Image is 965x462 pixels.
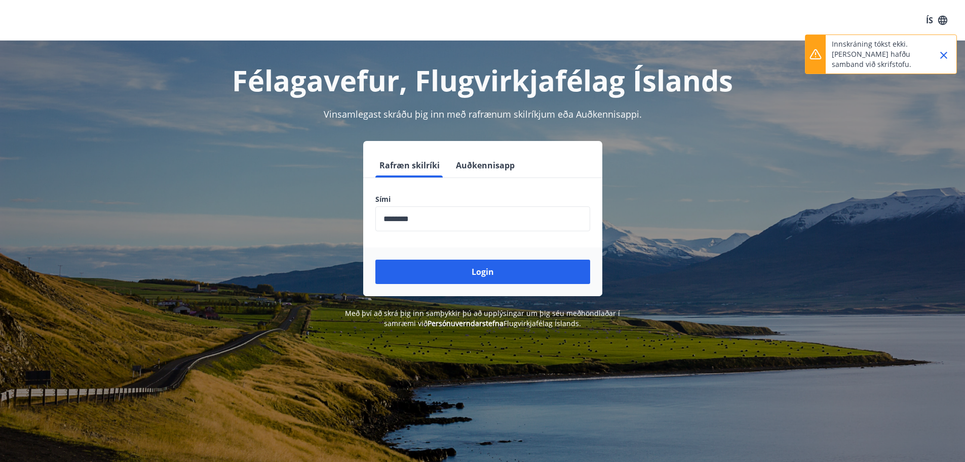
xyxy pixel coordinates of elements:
p: Innskráning tókst ekki. [PERSON_NAME] hafðu samband við skrifstofu. [832,39,921,69]
h1: Félagavefur, Flugvirkjafélag Íslands [130,61,835,99]
button: Close [935,47,952,64]
button: Login [375,260,590,284]
label: Sími [375,194,590,204]
span: Vinsamlegast skráðu þig inn með rafrænum skilríkjum eða Auðkennisappi. [324,108,642,120]
button: ÍS [920,11,953,29]
button: Auðkennisapp [452,153,519,177]
button: Rafræn skilríki [375,153,444,177]
span: Með því að skrá þig inn samþykkir þú að upplýsingar um þig séu meðhöndlaðar í samræmi við Flugvir... [345,308,620,328]
a: Persónuverndarstefna [428,318,504,328]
